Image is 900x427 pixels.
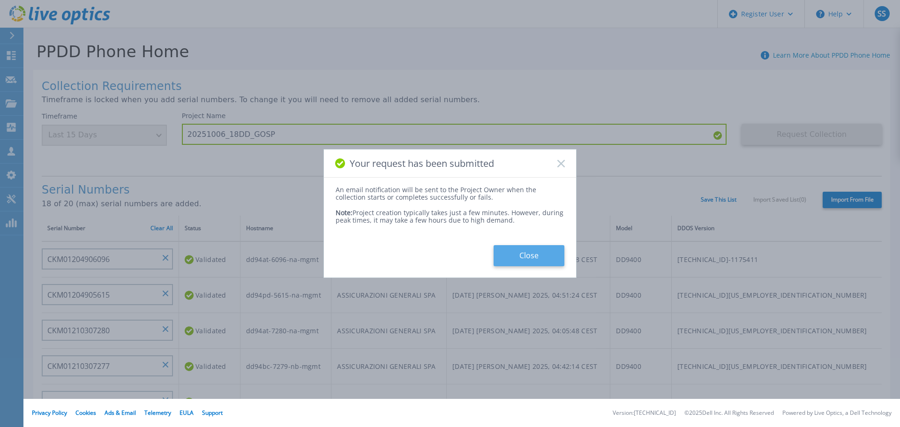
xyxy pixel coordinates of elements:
li: Version: [TECHNICAL_ID] [613,410,676,416]
div: An email notification will be sent to the Project Owner when the collection starts or completes s... [336,186,564,201]
span: Your request has been submitted [350,158,494,169]
button: Close [494,245,564,266]
a: Cookies [75,409,96,417]
a: Privacy Policy [32,409,67,417]
a: EULA [180,409,194,417]
li: Powered by Live Optics, a Dell Technology [782,410,892,416]
span: Note: [336,208,352,217]
li: © 2025 Dell Inc. All Rights Reserved [684,410,774,416]
a: Support [202,409,223,417]
a: Ads & Email [105,409,136,417]
a: Telemetry [144,409,171,417]
div: Project creation typically takes just a few minutes. However, during peak times, it may take a fe... [336,202,564,224]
